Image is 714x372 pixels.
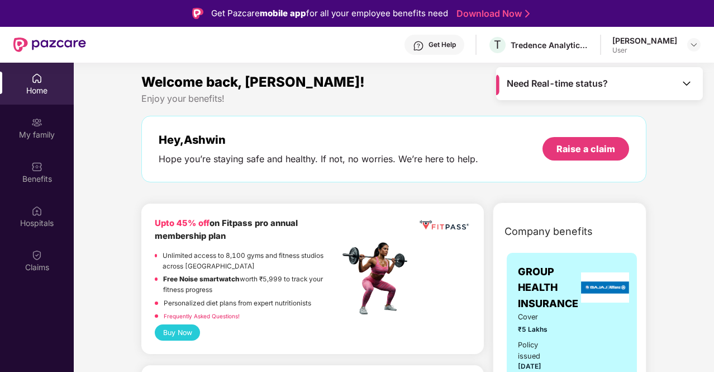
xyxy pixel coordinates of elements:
p: worth ₹5,999 to track your fitness progress [163,274,339,295]
div: Hey, Ashwin [159,133,478,147]
b: on Fitpass pro annual membership plan [155,218,298,241]
img: svg+xml;base64,PHN2ZyBpZD0iSGVscC0zMngzMiIgeG1sbnM9Imh0dHA6Ly93d3cudzMub3JnLzIwMDAvc3ZnIiB3aWR0aD... [413,40,424,51]
img: Toggle Icon [681,78,692,89]
div: Get Help [429,40,456,49]
img: svg+xml;base64,PHN2ZyBpZD0iQmVuZWZpdHMiIHhtbG5zPSJodHRwOi8vd3d3LnczLm9yZy8yMDAwL3N2ZyIgd2lkdGg9Ij... [31,161,42,172]
img: svg+xml;base64,PHN2ZyBpZD0iSG9tZSIgeG1sbnM9Imh0dHA6Ly93d3cudzMub3JnLzIwMDAvc3ZnIiB3aWR0aD0iMjAiIG... [31,73,42,84]
button: Buy Now [155,324,200,341]
span: Welcome back, [PERSON_NAME]! [141,74,365,90]
a: Download Now [456,8,526,20]
p: Personalized diet plans from expert nutritionists [164,298,311,309]
div: Tredence Analytics Solutions Private Limited [511,40,589,50]
div: Raise a claim [556,143,615,155]
p: Unlimited access to 8,100 gyms and fitness studios across [GEOGRAPHIC_DATA] [163,251,339,271]
img: New Pazcare Logo [13,37,86,52]
span: Need Real-time status? [507,78,608,90]
img: svg+xml;base64,PHN2ZyBpZD0iQ2xhaW0iIHhtbG5zPSJodHRwOi8vd3d3LnczLm9yZy8yMDAwL3N2ZyIgd2lkdGg9IjIwIi... [31,249,42,261]
div: Policy issued [518,340,561,362]
div: Enjoy your benefits! [141,93,646,105]
img: fpp.png [339,239,417,318]
a: Frequently Asked Questions! [164,313,240,319]
span: [DATE] [518,362,541,370]
div: Get Pazcare for all your employee benefits need [211,7,448,20]
img: insurerLogo [581,272,629,303]
img: Stroke [525,8,530,20]
div: Hope you’re staying safe and healthy. If not, no worries. We’re here to help. [159,153,478,165]
span: Cover [518,312,561,323]
div: [PERSON_NAME] [612,35,677,46]
b: Upto 45% off [155,218,210,228]
div: User [612,46,677,55]
span: Company benefits [504,224,593,239]
strong: Free Noise smartwatch [163,275,240,283]
img: svg+xml;base64,PHN2ZyBpZD0iRHJvcGRvd24tMzJ4MzIiIHhtbG5zPSJodHRwOi8vd3d3LnczLm9yZy8yMDAwL3N2ZyIgd2... [689,40,698,49]
img: svg+xml;base64,PHN2ZyB3aWR0aD0iMjAiIGhlaWdodD0iMjAiIHZpZXdCb3g9IjAgMCAyMCAyMCIgZmlsbD0ibm9uZSIgeG... [31,117,42,128]
img: Logo [192,8,203,19]
span: ₹5 Lakhs [518,324,561,335]
strong: mobile app [260,8,306,18]
span: GROUP HEALTH INSURANCE [518,264,578,312]
span: T [494,38,501,51]
img: fppp.png [418,217,470,233]
img: svg+xml;base64,PHN2ZyBpZD0iSG9zcGl0YWxzIiB4bWxucz0iaHR0cDovL3d3dy53My5vcmcvMjAwMC9zdmciIHdpZHRoPS... [31,205,42,216]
